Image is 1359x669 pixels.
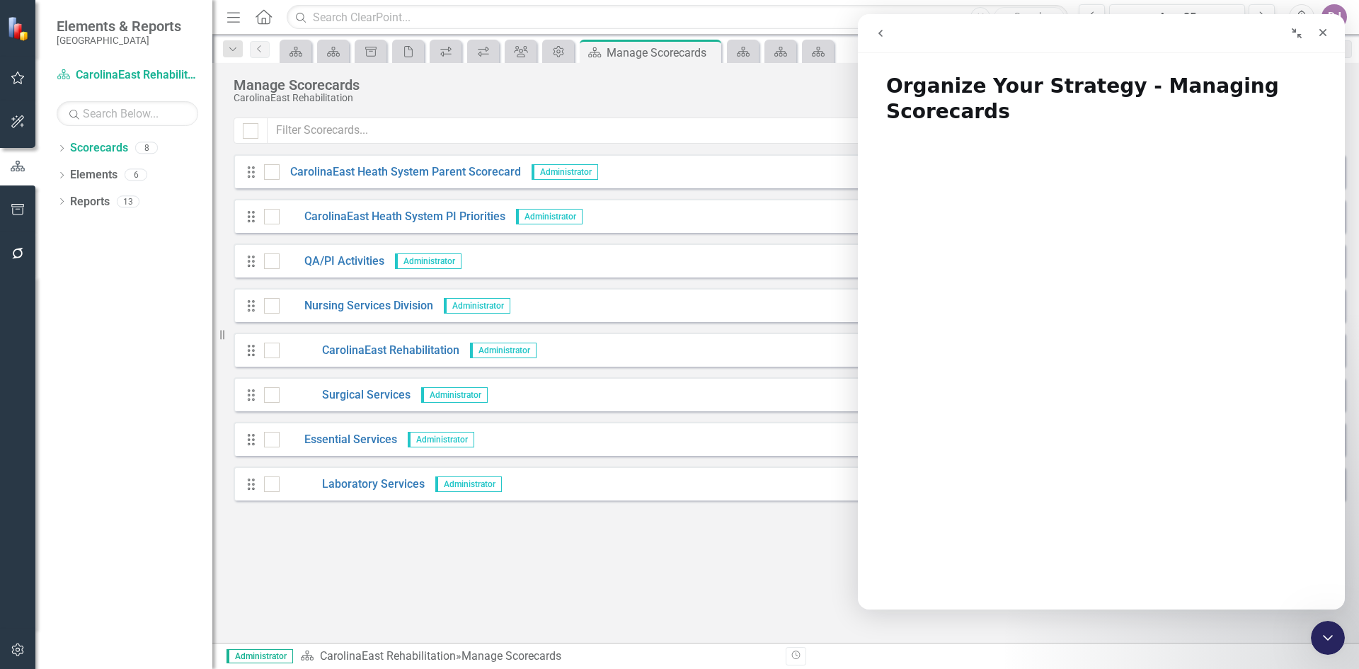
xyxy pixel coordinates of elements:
[444,298,510,314] span: Administrator
[435,476,502,492] span: Administrator
[532,164,598,180] span: Administrator
[994,7,1065,27] button: Search
[408,432,474,447] span: Administrator
[1321,4,1347,30] button: DJ
[234,77,1242,93] div: Manage Scorecards
[280,298,433,314] a: Nursing Services Division
[1311,621,1345,655] iframe: Intercom live chat
[470,343,537,358] span: Administrator
[516,209,583,224] span: Administrator
[280,476,425,493] a: Laboratory Services
[280,387,411,404] a: Surgical Services
[267,118,986,144] input: Filter Scorecards...
[280,343,459,359] a: CarolinaEast Rehabilitation
[226,649,293,663] span: Administrator
[70,194,110,210] a: Reports
[70,140,128,156] a: Scorecards
[1014,11,1045,22] span: Search
[280,164,521,181] a: CarolinaEast Heath System Parent Scorecard
[7,16,32,41] img: ClearPoint Strategy
[57,101,198,126] input: Search Below...
[125,169,147,181] div: 6
[300,648,775,665] div: » Manage Scorecards
[395,253,461,269] span: Administrator
[234,93,1242,103] div: CarolinaEast Rehabilitation
[287,5,1068,30] input: Search ClearPoint...
[57,67,198,84] a: CarolinaEast Rehabilitation
[280,209,505,225] a: CarolinaEast Heath System PI Priorities
[117,195,139,207] div: 13
[70,167,117,183] a: Elements
[858,14,1345,610] iframe: Intercom live chat
[320,649,456,663] a: CarolinaEast Rehabilitation
[57,35,181,46] small: [GEOGRAPHIC_DATA]
[1114,9,1240,26] div: Aug-25
[280,432,397,448] a: Essential Services
[1109,4,1245,30] button: Aug-25
[135,142,158,154] div: 8
[607,44,718,62] div: Manage Scorecards
[280,253,384,270] a: QA/PI Activities
[421,387,488,403] span: Administrator
[57,18,181,35] span: Elements & Reports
